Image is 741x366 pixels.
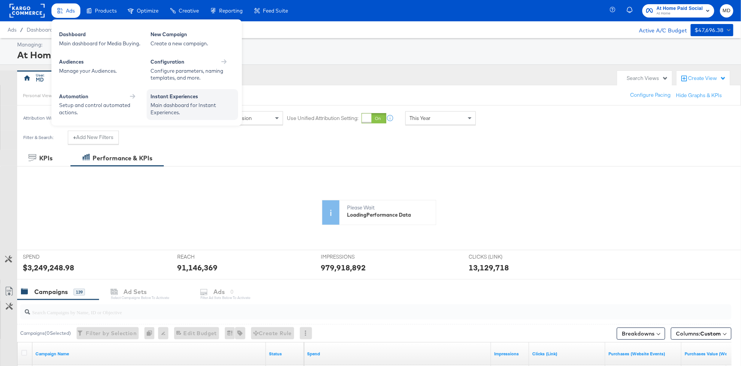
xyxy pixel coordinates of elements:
div: Attribution Window: [23,115,64,121]
div: At Home Paid Social [17,48,731,61]
div: MD [36,76,44,83]
a: The number of times your ad was served. On mobile apps an ad is counted as served the first time ... [494,351,526,357]
span: Ads [8,27,16,33]
div: $47,696.38 [695,26,724,35]
span: Feed Suite [263,8,288,14]
div: Managing: [17,41,731,48]
div: KPIs [39,154,53,163]
button: At Home Paid SocialAt Home [642,4,714,18]
div: Performance & KPIs [93,154,152,163]
span: At Home Paid Social [657,5,703,13]
a: Dashboard [27,27,53,33]
a: The number of clicks on links appearing on your ad or Page that direct people to your sites off F... [532,351,602,357]
button: +Add New Filters [68,131,119,144]
span: This Year [410,115,431,121]
div: 139 [74,289,85,296]
div: Search Views [627,75,668,82]
a: Your campaign name. [35,351,263,357]
div: Campaigns [34,288,68,296]
div: 0 [144,327,158,339]
span: MD [723,6,730,15]
span: Products [95,8,117,14]
label: Use Unified Attribution Setting: [287,115,358,122]
div: Active A/C Budget [631,24,687,35]
div: Personal View Actions: [23,93,69,99]
span: Columns: [676,330,721,337]
button: Breakdowns [617,328,665,340]
a: Shows the current state of your Ad Campaign. [269,351,301,357]
div: Campaigns ( 0 Selected) [20,330,71,337]
div: Filter & Search: [23,135,54,140]
a: The number of times a purchase was made tracked by your Custom Audience pixel on your website aft... [608,351,679,357]
strong: + [73,134,76,141]
button: $47,696.38 [691,24,733,36]
button: Hide Graphs & KPIs [676,92,722,99]
input: Search Campaigns by Name, ID or Objective [30,302,666,316]
a: The total amount spent to date. [307,351,488,357]
button: Columns:Custom [671,328,731,340]
span: Custom [700,330,721,337]
div: Create View [688,75,726,82]
span: Reporting [219,8,243,14]
span: Ads [66,8,75,14]
button: Configure Pacing [625,88,676,102]
button: MD [720,4,733,18]
span: / [16,27,27,33]
span: Creative [179,8,199,14]
span: Optimize [137,8,158,14]
span: At Home [657,11,703,17]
